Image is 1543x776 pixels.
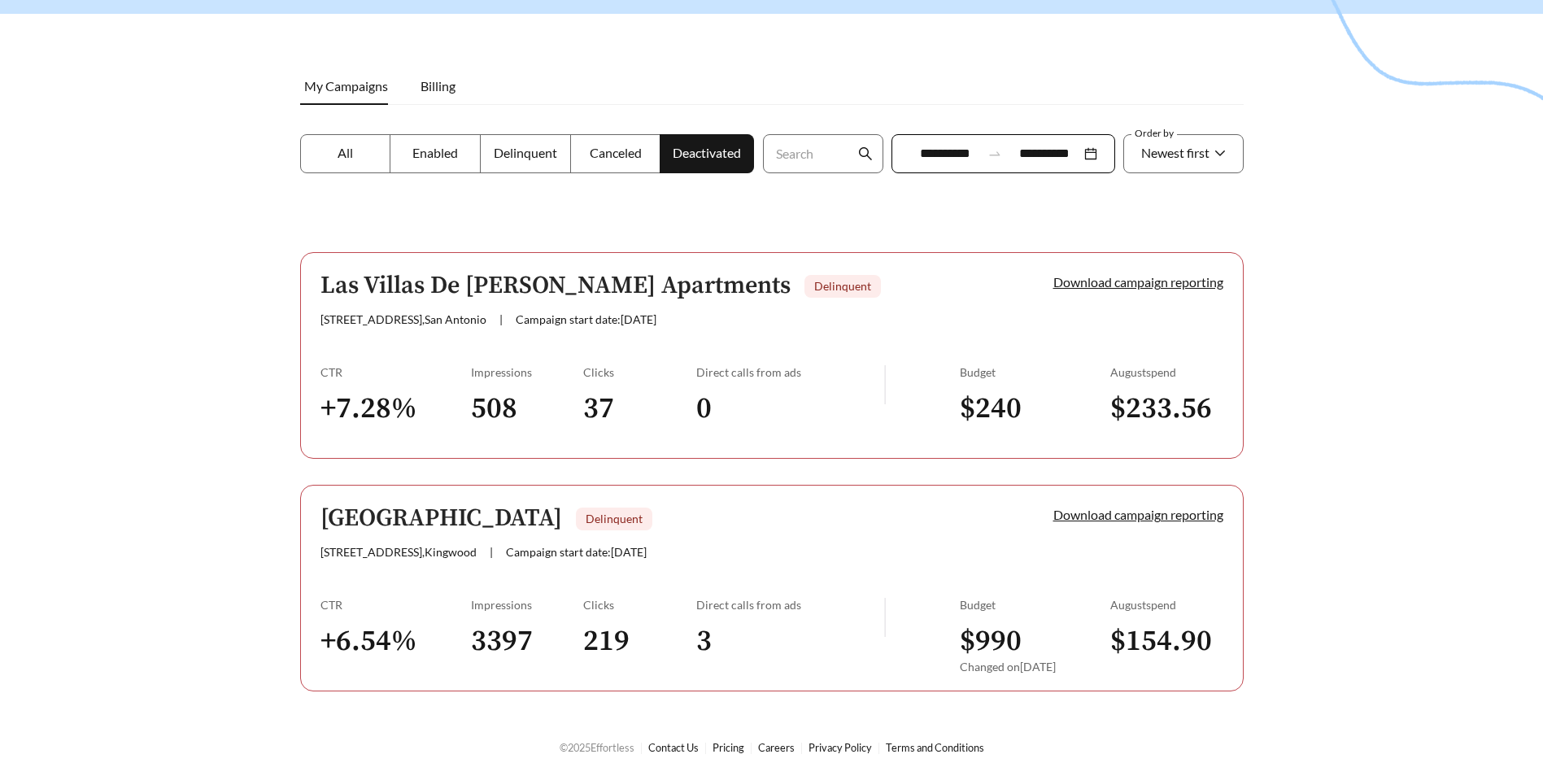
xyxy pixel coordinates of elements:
[471,390,584,427] h3: 508
[583,623,696,660] h3: 219
[696,365,884,379] div: Direct calls from ads
[320,505,562,532] h5: [GEOGRAPHIC_DATA]
[987,146,1002,161] span: swap-right
[320,365,471,379] div: CTR
[960,365,1110,379] div: Budget
[696,390,884,427] h3: 0
[884,598,886,637] img: line
[320,545,477,559] span: [STREET_ADDRESS] , Kingwood
[338,145,353,160] span: All
[1110,623,1223,660] h3: $ 154.90
[471,365,584,379] div: Impressions
[583,598,696,612] div: Clicks
[421,78,455,94] span: Billing
[809,741,872,754] a: Privacy Policy
[858,146,873,161] span: search
[1110,365,1223,379] div: August spend
[814,279,871,293] span: Delinquent
[1053,274,1223,290] a: Download campaign reporting
[320,623,471,660] h3: + 6.54 %
[320,312,486,326] span: [STREET_ADDRESS] , San Antonio
[960,390,1110,427] h3: $ 240
[412,145,458,160] span: Enabled
[586,512,643,525] span: Delinquent
[516,312,656,326] span: Campaign start date: [DATE]
[696,623,884,660] h3: 3
[1053,507,1223,522] a: Download campaign reporting
[673,145,741,160] span: Deactivated
[506,545,647,559] span: Campaign start date: [DATE]
[560,741,634,754] span: © 2025 Effortless
[987,146,1002,161] span: to
[696,598,884,612] div: Direct calls from ads
[494,145,557,160] span: Delinquent
[1141,145,1210,160] span: Newest first
[1110,598,1223,612] div: August spend
[648,741,699,754] a: Contact Us
[583,365,696,379] div: Clicks
[583,390,696,427] h3: 37
[471,598,584,612] div: Impressions
[490,545,493,559] span: |
[320,272,791,299] h5: Las Villas De [PERSON_NAME] Apartments
[758,741,795,754] a: Careers
[300,252,1244,459] a: Las Villas De [PERSON_NAME] ApartmentsDelinquent[STREET_ADDRESS],San Antonio|Campaign start date:...
[884,365,886,404] img: line
[1110,390,1223,427] h3: $ 233.56
[471,623,584,660] h3: 3397
[960,598,1110,612] div: Budget
[590,145,642,160] span: Canceled
[320,598,471,612] div: CTR
[300,485,1244,691] a: [GEOGRAPHIC_DATA]Delinquent[STREET_ADDRESS],Kingwood|Campaign start date:[DATE]Download campaign ...
[960,660,1110,674] div: Changed on [DATE]
[886,741,984,754] a: Terms and Conditions
[713,741,744,754] a: Pricing
[320,390,471,427] h3: + 7.28 %
[304,78,388,94] span: My Campaigns
[499,312,503,326] span: |
[960,623,1110,660] h3: $ 990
